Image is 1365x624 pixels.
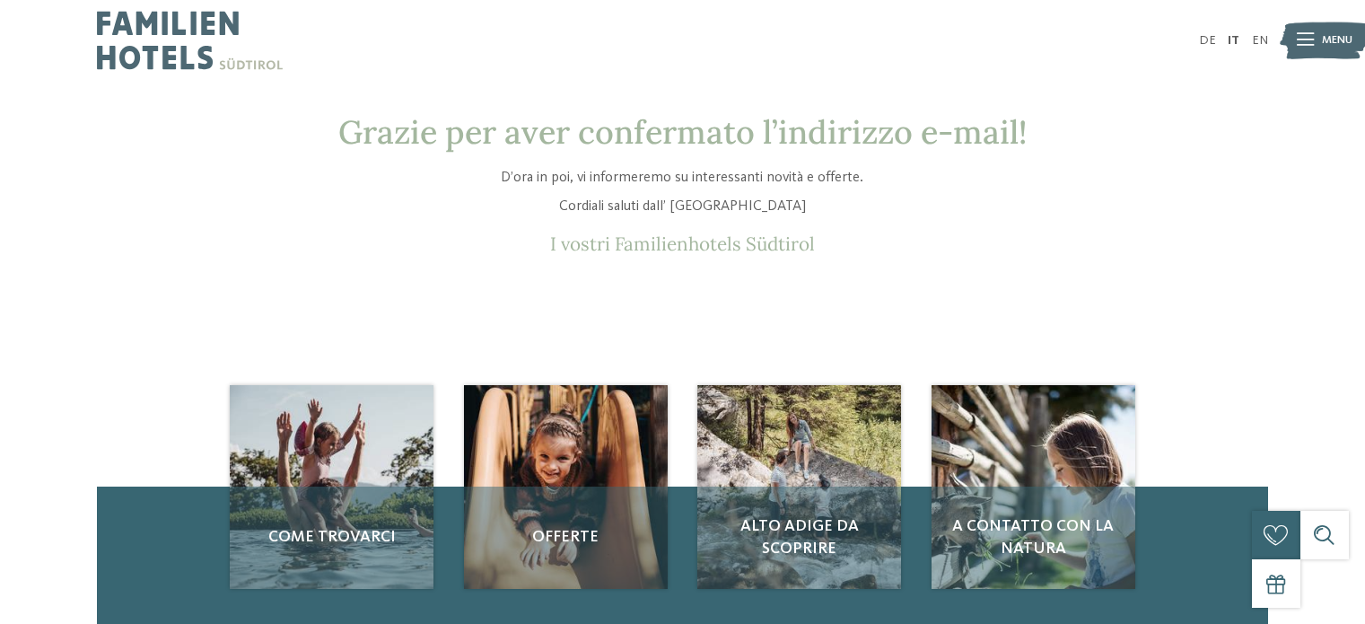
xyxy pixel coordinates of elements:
[1199,34,1216,47] a: DE
[464,385,668,589] a: Confermazione e-mail Offerte
[299,197,1067,217] p: Cordiali saluti dall’ [GEOGRAPHIC_DATA]
[480,526,652,549] span: Offerte
[932,385,1135,589] img: Confermazione e-mail
[948,515,1119,560] span: A contatto con la natura
[1322,32,1352,48] span: Menu
[230,385,433,589] a: Confermazione e-mail Come trovarci
[246,526,417,549] span: Come trovarci
[299,233,1067,256] p: I vostri Familienhotels Südtirol
[1228,34,1239,47] a: IT
[464,385,668,589] img: Confermazione e-mail
[299,168,1067,189] p: D’ora in poi, vi informeremo su interessanti novità e offerte.
[713,515,885,560] span: Alto Adige da scoprire
[932,385,1135,589] a: Confermazione e-mail A contatto con la natura
[338,111,1027,153] span: Grazie per aver confermato l’indirizzo e-mail!
[697,385,901,589] a: Confermazione e-mail Alto Adige da scoprire
[1252,34,1268,47] a: EN
[230,385,433,589] img: Confermazione e-mail
[697,385,901,589] img: Confermazione e-mail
